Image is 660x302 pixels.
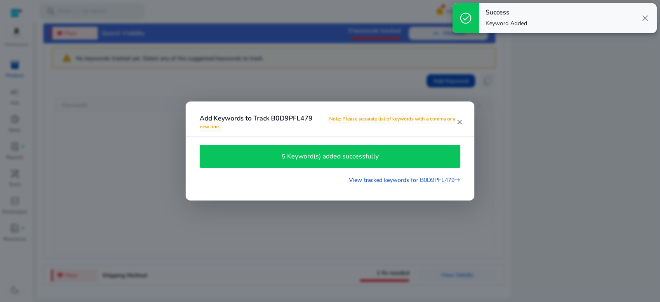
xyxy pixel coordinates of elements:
span: check_circle [459,12,472,25]
span: close [640,13,650,23]
mat-icon: east [455,176,460,184]
mat-icon: close [456,118,463,126]
p: 5 [282,152,287,161]
span: Note: Please separate list of keywords with a comma or a new line. [200,113,455,132]
h4: Keyword(s) added successfully [287,153,379,160]
h4: Success [486,9,527,17]
a: View tracked keywords for B0D9PFL479 [349,175,460,184]
h4: Add Keywords to Track B0D9PFL479 [200,115,456,130]
p: Keyword Added [486,19,527,28]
